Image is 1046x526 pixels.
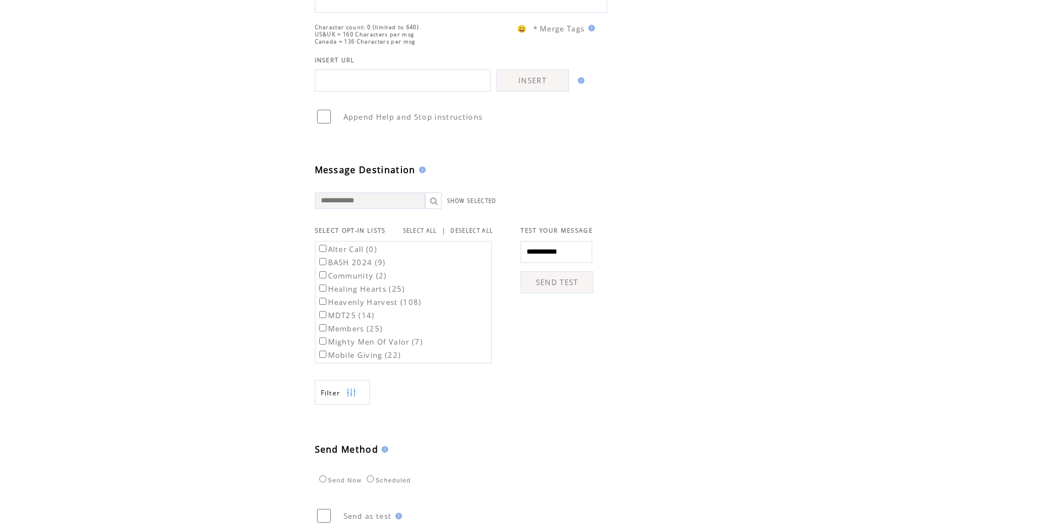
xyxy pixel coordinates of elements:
[367,475,374,482] input: Scheduled
[575,77,584,84] img: help.gif
[319,298,326,305] input: Heavenly Harvest (108)
[317,337,423,347] label: Mighty Men Of Valor (7)
[319,258,326,265] input: BASH 2024 (9)
[319,351,326,358] input: Mobile Giving (22)
[496,69,569,92] a: INSERT
[319,311,326,318] input: MDT25 (14)
[319,324,326,331] input: Members (25)
[517,24,527,34] span: 😀
[317,477,362,484] label: Send Now
[585,25,595,31] img: help.gif
[317,324,383,334] label: Members (25)
[344,511,392,521] span: Send as test
[317,284,405,294] label: Healing Hearts (25)
[317,350,401,360] label: Mobile Giving (22)
[521,227,593,234] span: TEST YOUR MESSAGE
[442,226,446,235] span: |
[315,164,416,176] span: Message Destination
[315,38,416,45] span: Canada = 136 Characters per msg
[317,257,386,267] label: BASH 2024 (9)
[315,443,379,455] span: Send Method
[319,271,326,278] input: Community (2)
[521,271,593,293] a: SEND TEST
[319,245,326,252] input: Alter Call (0)
[317,297,422,307] label: Heavenly Harvest (108)
[319,475,326,482] input: Send Now
[317,271,387,281] label: Community (2)
[344,112,483,122] span: Append Help and Stop instructions
[319,285,326,292] input: Healing Hearts (25)
[315,227,386,234] span: SELECT OPT-IN LISTS
[378,446,388,453] img: help.gif
[315,56,355,64] span: INSERT URL
[317,244,378,254] label: Alter Call (0)
[315,380,370,405] a: Filter
[392,513,402,519] img: help.gif
[447,197,497,205] a: SHOW SELECTED
[315,31,415,38] span: US&UK = 160 Characters per msg
[364,477,411,484] label: Scheduled
[450,227,493,234] a: DESELECT ALL
[533,24,585,34] span: * Merge Tags
[315,24,420,31] span: Character count: 0 (limited to 640)
[416,167,426,173] img: help.gif
[317,310,375,320] label: MDT25 (14)
[403,227,437,234] a: SELECT ALL
[321,388,341,398] span: Show filters
[319,337,326,345] input: Mighty Men Of Valor (7)
[346,380,356,405] img: filters.png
